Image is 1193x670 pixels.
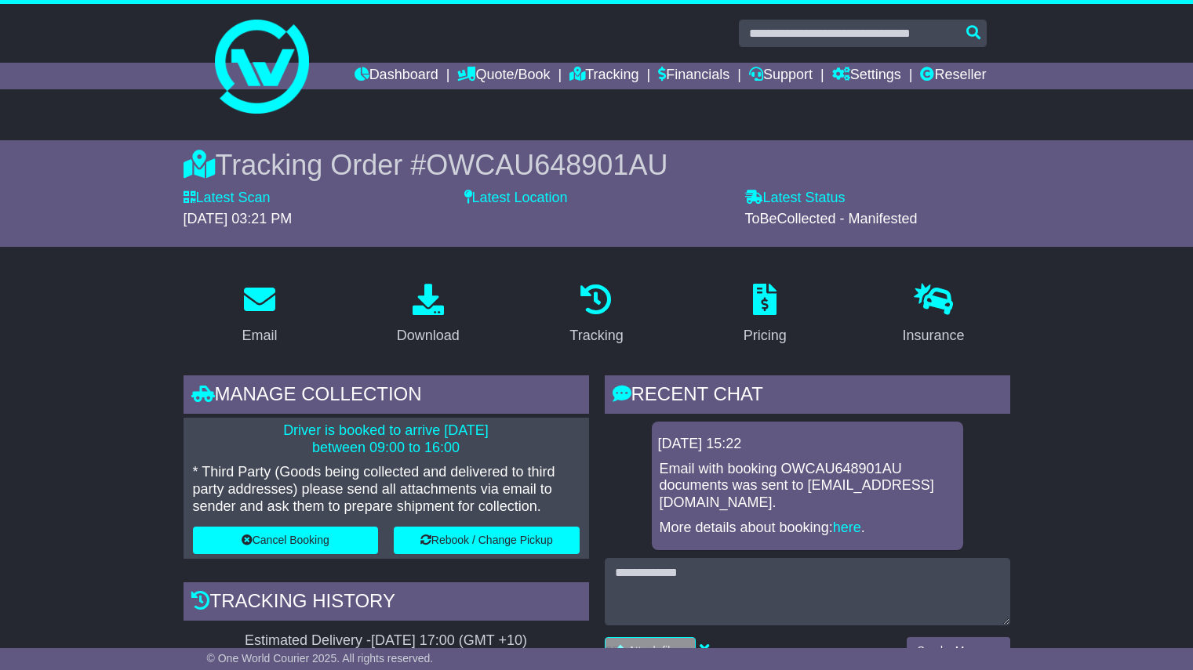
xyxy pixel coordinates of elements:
span: © One World Courier 2025. All rights reserved. [207,652,434,665]
a: Pricing [733,278,797,352]
a: Reseller [920,63,986,89]
label: Latest Scan [184,190,271,207]
a: Tracking [569,63,638,89]
a: Email [231,278,287,352]
a: Tracking [559,278,633,352]
div: Email [242,325,277,346]
button: Send a Message [907,637,1009,665]
button: Cancel Booking [193,527,379,554]
button: Rebook / Change Pickup [394,527,580,554]
a: Quote/Book [457,63,550,89]
div: Tracking [569,325,623,346]
p: * Third Party (Goods being collected and delivered to third party addresses) please send all atta... [193,464,580,515]
a: Settings [832,63,901,89]
label: Latest Status [745,190,846,207]
a: Support [749,63,813,89]
span: ToBeCollected - Manifested [745,211,918,226]
a: Insurance [893,278,975,352]
div: [DATE] 17:00 (GMT +10) [371,632,527,650]
a: Financials [658,63,729,89]
div: Download [397,325,460,346]
div: Tracking history [184,582,589,625]
div: Manage collection [184,375,589,418]
div: Tracking Order # [184,148,1010,182]
p: Driver is booked to arrive [DATE] between 09:00 to 16:00 [193,422,580,456]
span: OWCAU648901AU [426,149,667,181]
div: Pricing [744,325,787,346]
a: here [833,520,861,535]
a: Download [387,278,470,352]
div: Estimated Delivery - [184,632,589,650]
a: Dashboard [355,63,438,89]
p: Email with booking OWCAU648901AU documents was sent to [EMAIL_ADDRESS][DOMAIN_NAME]. [660,461,955,512]
div: [DATE] 15:22 [658,436,957,453]
div: RECENT CHAT [605,375,1010,418]
label: Latest Location [464,190,568,207]
div: Insurance [903,325,965,346]
p: More details about booking: . [660,520,955,537]
span: [DATE] 03:21 PM [184,211,293,226]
